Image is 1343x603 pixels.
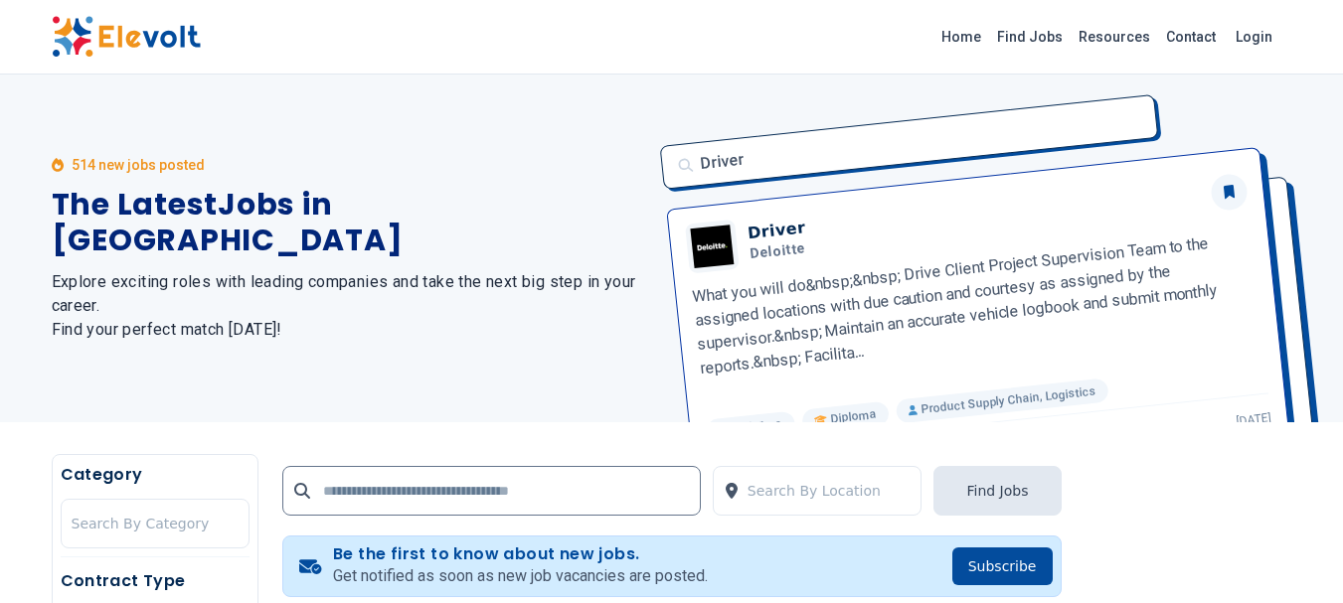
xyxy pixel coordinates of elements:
[52,187,648,258] h1: The Latest Jobs in [GEOGRAPHIC_DATA]
[333,564,708,588] p: Get notified as soon as new job vacancies are posted.
[52,270,648,342] h2: Explore exciting roles with leading companies and take the next big step in your career. Find you...
[52,16,201,58] img: Elevolt
[933,21,989,53] a: Home
[333,544,708,564] h4: Be the first to know about new jobs.
[61,569,250,593] h5: Contract Type
[72,155,205,175] p: 514 new jobs posted
[1071,21,1158,53] a: Resources
[952,547,1053,585] button: Subscribe
[1158,21,1224,53] a: Contact
[933,466,1061,516] button: Find Jobs
[1224,17,1284,57] a: Login
[989,21,1071,53] a: Find Jobs
[61,463,250,487] h5: Category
